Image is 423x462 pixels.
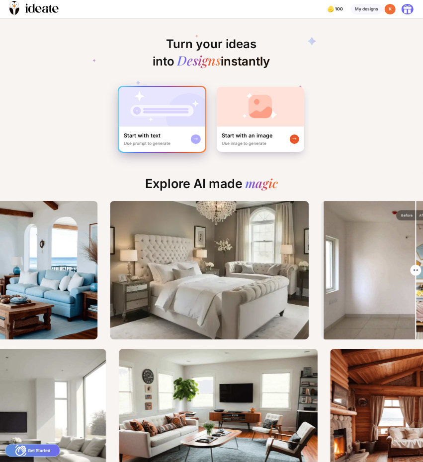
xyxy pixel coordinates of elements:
div: Get Started [5,444,61,457]
img: Thumbnailexplore-image9.png [110,201,309,339]
img: startWithTextCardBg.jpg [119,87,205,127]
div: Start with an image [222,132,272,139]
span: 100 [335,7,345,12]
div: Use image to generate [222,141,266,146]
img: startWithImageCardBg.jpg [217,87,304,127]
div: magic [245,177,278,192]
div: Explore AI made [141,177,283,197]
div: My designs [351,4,382,15]
div: K [385,4,396,15]
div: Use prompt to generate [124,141,170,146]
div: Start with text [124,132,161,139]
